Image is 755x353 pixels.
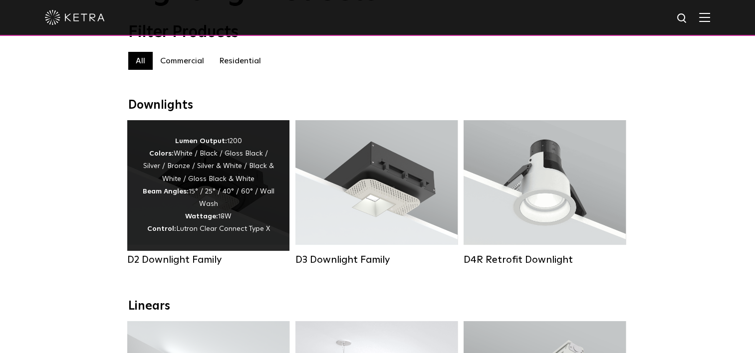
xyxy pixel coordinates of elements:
div: Linears [128,299,627,314]
img: ketra-logo-2019-white [45,10,105,25]
a: D2 Downlight Family Lumen Output:1200Colors:White / Black / Gloss Black / Silver / Bronze / Silve... [127,120,289,266]
label: Residential [212,52,268,70]
label: All [128,52,153,70]
strong: Control: [147,225,176,232]
span: Lutron Clear Connect Type X [176,225,270,232]
img: Hamburger%20Nav.svg [699,12,710,22]
div: D2 Downlight Family [127,254,289,266]
div: D3 Downlight Family [295,254,458,266]
strong: Wattage: [185,213,218,220]
a: D3 Downlight Family Lumen Output:700 / 900 / 1100Colors:White / Black / Silver / Bronze / Paintab... [295,120,458,266]
strong: Colors: [149,150,174,157]
strong: Lumen Output: [175,138,227,145]
div: 1200 White / Black / Gloss Black / Silver / Bronze / Silver & White / Black & White / Gloss Black... [142,135,274,236]
strong: Beam Angles: [143,188,189,195]
label: Commercial [153,52,212,70]
a: D4R Retrofit Downlight Lumen Output:800Colors:White / BlackBeam Angles:15° / 25° / 40° / 60°Watta... [464,120,626,266]
div: Downlights [128,98,627,113]
div: D4R Retrofit Downlight [464,254,626,266]
img: search icon [676,12,689,25]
